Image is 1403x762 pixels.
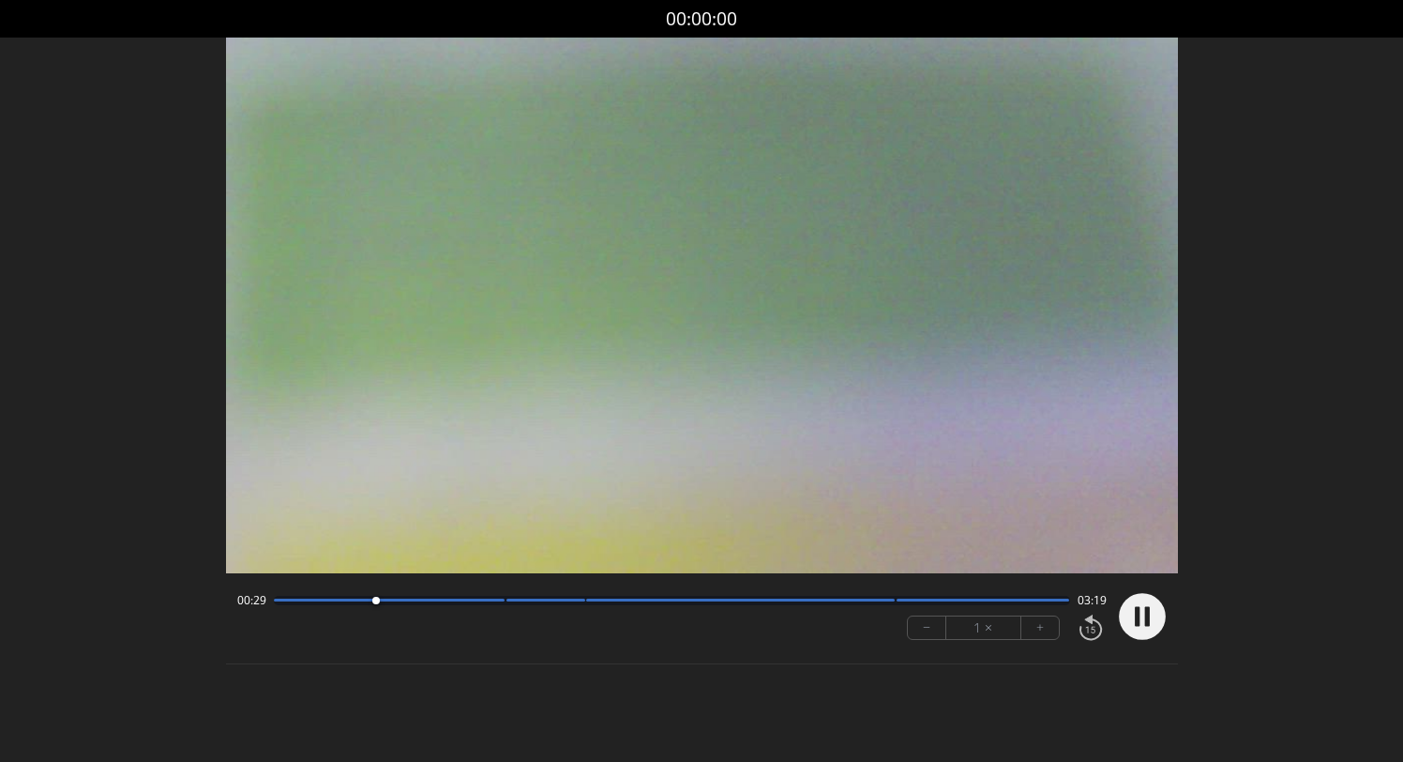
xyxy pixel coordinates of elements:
[946,617,1021,639] div: 1 ×
[237,593,266,608] span: 00:29
[908,617,946,639] button: −
[666,6,737,33] a: 00:00:00
[1078,593,1107,608] span: 03:19
[1021,617,1059,639] button: +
